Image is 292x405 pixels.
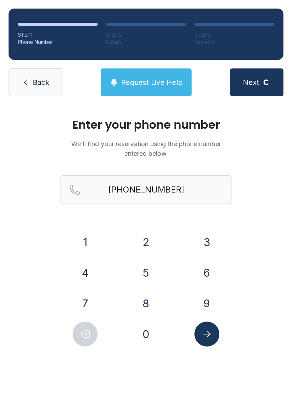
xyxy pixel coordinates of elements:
[73,291,98,316] button: 7
[61,139,231,158] p: We'll find your reservation using the phone number entered below.
[243,77,259,87] span: Next
[194,260,219,285] button: 6
[134,260,158,285] button: 5
[121,77,183,87] span: Request Live Help
[134,230,158,255] button: 2
[106,39,186,46] div: Details
[106,31,186,39] div: STEP 2
[73,260,98,285] button: 4
[18,39,98,46] div: Phone Number
[194,322,219,347] button: Submit lookup form
[194,39,274,46] div: Payment
[61,175,231,204] input: Reservation phone number
[33,77,49,87] span: Back
[61,119,231,130] h1: Enter your phone number
[73,322,98,347] button: Delete number
[73,230,98,255] button: 1
[134,291,158,316] button: 8
[18,31,98,39] div: STEP 1
[194,291,219,316] button: 9
[194,230,219,255] button: 3
[134,322,158,347] button: 0
[194,31,274,39] div: STEP 3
